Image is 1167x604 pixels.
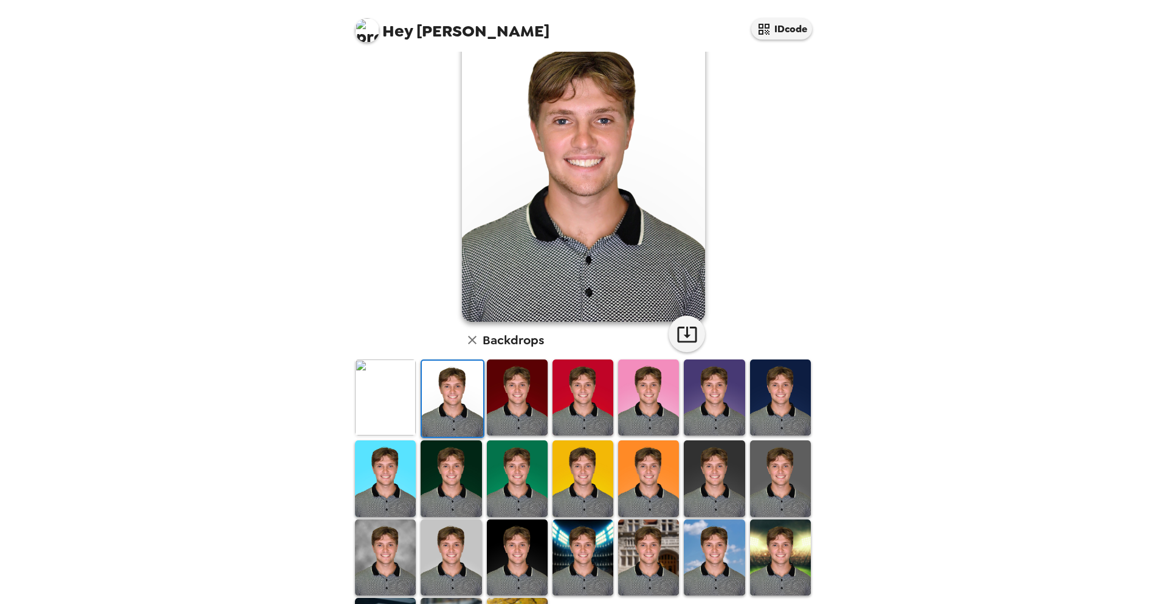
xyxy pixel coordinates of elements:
span: [PERSON_NAME] [355,12,549,40]
img: profile pic [355,18,379,43]
button: IDcode [751,18,812,40]
img: user [462,18,705,322]
img: Original [355,359,416,436]
h6: Backdrops [483,330,544,350]
span: Hey [382,20,413,42]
